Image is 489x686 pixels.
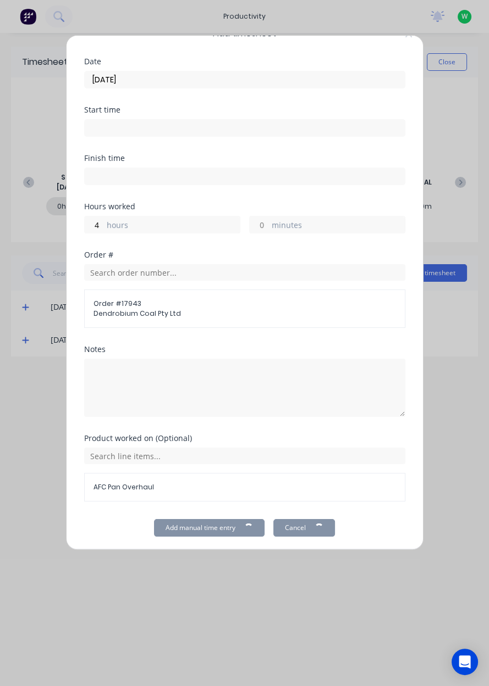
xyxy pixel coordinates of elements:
[154,519,265,537] button: Add manual time entry
[84,345,405,353] div: Notes
[84,154,405,162] div: Finish time
[84,434,405,442] div: Product worked on (Optional)
[84,58,405,65] div: Date
[84,251,405,259] div: Order #
[273,519,335,537] button: Cancel
[94,299,396,309] span: Order # 17943
[452,649,478,675] div: Open Intercom Messenger
[84,203,405,210] div: Hours worked
[272,219,405,233] label: minutes
[84,448,405,464] input: Search line items...
[94,309,396,319] span: Dendrobium Coal Pty Ltd
[84,106,405,114] div: Start time
[107,219,240,233] label: hours
[84,264,405,281] input: Search order number...
[94,482,396,492] span: AFC Pan Overhaul
[85,216,104,233] input: 0
[250,216,269,233] input: 0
